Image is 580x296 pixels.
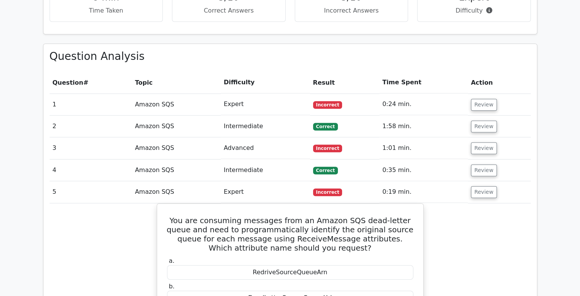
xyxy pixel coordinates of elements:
div: RedriveSourceQueueArn [167,265,413,280]
h3: Question Analysis [50,50,531,63]
button: Review [471,164,497,176]
td: Advanced [221,137,310,159]
td: 4 [50,159,132,181]
td: 2 [50,116,132,137]
td: Amazon SQS [132,116,221,137]
td: 0:35 min. [379,159,468,181]
td: 5 [50,181,132,203]
span: Incorrect [313,101,342,109]
th: Topic [132,72,221,93]
th: Result [310,72,379,93]
p: Correct Answers [178,6,279,15]
td: Intermediate [221,159,310,181]
th: Action [468,72,531,93]
td: Expert [221,181,310,203]
th: Time Spent [379,72,468,93]
button: Review [471,121,497,132]
button: Review [471,99,497,111]
td: 1 [50,93,132,115]
td: 0:24 min. [379,93,468,115]
span: a. [169,257,175,264]
td: Expert [221,93,310,115]
span: Correct [313,167,338,174]
td: Amazon SQS [132,93,221,115]
span: Correct [313,123,338,130]
th: Difficulty [221,72,310,93]
span: b. [169,283,175,290]
td: Amazon SQS [132,159,221,181]
td: Intermediate [221,116,310,137]
td: 1:58 min. [379,116,468,137]
span: Incorrect [313,188,342,196]
td: Amazon SQS [132,181,221,203]
button: Review [471,186,497,198]
td: Amazon SQS [132,137,221,159]
span: Question [53,79,84,86]
h5: You are consuming messages from an Amazon SQS dead-letter queue and need to programmatically iden... [166,216,414,253]
td: 0:19 min. [379,181,468,203]
td: 3 [50,137,132,159]
button: Review [471,142,497,154]
p: Difficulty [424,6,524,15]
td: 1:01 min. [379,137,468,159]
span: Incorrect [313,145,342,152]
th: # [50,72,132,93]
p: Time Taken [56,6,157,15]
p: Incorrect Answers [301,6,402,15]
